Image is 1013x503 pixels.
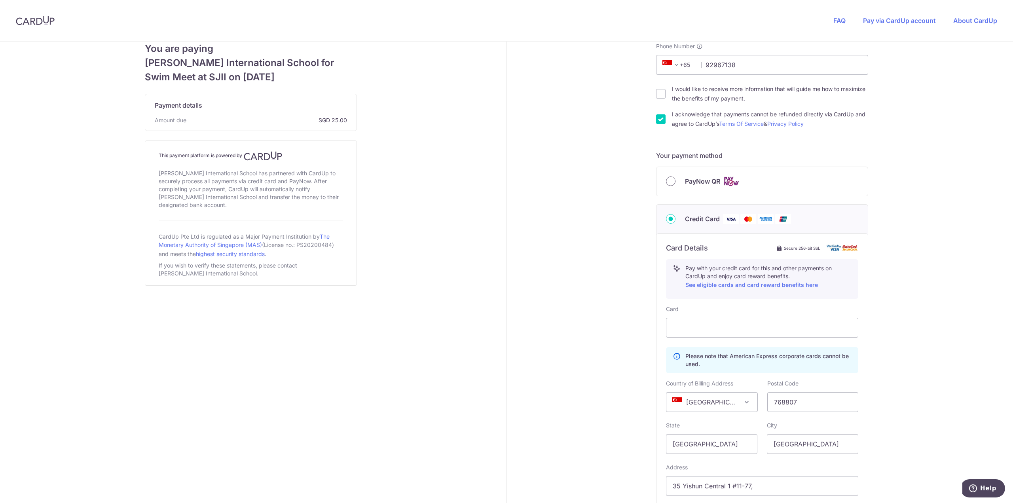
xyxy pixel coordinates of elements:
[656,151,868,160] h5: Your payment method
[775,214,791,224] img: Union Pay
[145,56,357,84] span: [PERSON_NAME] International School for Swim Meet at SJII on [DATE]
[672,110,868,129] label: I acknowledge that payments cannot be refunded directly via CardUp and agree to CardUp’s &
[159,230,343,260] div: CardUp Pte Ltd is regulated as a Major Payment Institution by (License no.: PS20200484) and meets...
[723,177,739,186] img: Cards logo
[666,305,679,313] label: Card
[833,17,846,25] a: FAQ
[155,101,202,110] span: Payment details
[666,393,757,412] span: Singapore
[244,151,283,161] img: CardUp
[159,260,343,279] div: If you wish to verify these statements, please contact [PERSON_NAME] International School.
[758,214,774,224] img: American Express
[196,251,265,257] a: highest security standards
[666,421,680,429] label: State
[666,392,757,412] span: Singapore
[666,380,733,387] label: Country of Billing Address
[155,116,186,124] span: Amount due
[672,84,868,103] label: I would like to receive more information that will guide me how to maximize the benefits of my pa...
[767,421,777,429] label: City
[16,16,55,25] img: CardUp
[740,214,756,224] img: Mastercard
[685,264,852,290] p: Pay with your credit card for this and other payments on CardUp and enjoy card reward benefits.
[685,177,720,186] span: PayNow QR
[767,380,799,387] label: Postal Code
[784,245,820,251] span: Secure 256-bit SSL
[666,177,858,186] div: PayNow QR Cards logo
[767,120,804,127] a: Privacy Policy
[767,392,859,412] input: Example 123456
[660,60,696,70] span: +65
[666,463,688,471] label: Address
[190,116,347,124] span: SGD 25.00
[953,17,997,25] a: About CardUp
[159,151,343,161] h4: This payment platform is powered by
[656,42,695,50] span: Phone Number
[685,352,852,368] p: Please note that American Express corporate cards cannot be used.
[685,214,720,224] span: Credit Card
[723,214,739,224] img: Visa
[673,323,852,332] iframe: Secure card payment input frame
[827,245,858,251] img: card secure
[666,243,708,253] h6: Card Details
[719,120,764,127] a: Terms Of Service
[145,42,357,56] span: You are paying
[863,17,936,25] a: Pay via CardUp account
[159,168,343,211] div: [PERSON_NAME] International School has partnered with CardUp to securely process all payments via...
[662,60,681,70] span: +65
[685,281,818,288] a: See eligible cards and card reward benefits here
[962,479,1005,499] iframe: Opens a widget where you can find more information
[666,214,858,224] div: Credit Card Visa Mastercard American Express Union Pay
